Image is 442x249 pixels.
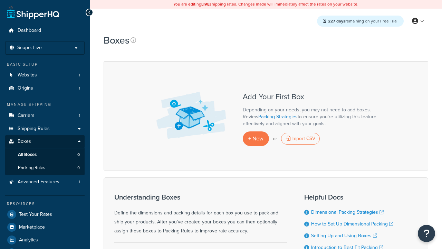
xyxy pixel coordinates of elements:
[5,176,85,188] a: Advanced Features 1
[5,24,85,37] a: Dashboard
[18,85,33,91] span: Origins
[77,165,80,171] span: 0
[18,113,35,119] span: Carriers
[328,18,345,24] strong: 227 days
[5,109,85,122] li: Carriers
[311,220,393,228] a: How to Set Up Dimensional Packing
[304,193,413,201] h3: Helpful Docs
[248,135,263,142] span: + New
[5,122,85,135] a: Shipping Rules
[5,69,85,82] li: Websites
[5,82,85,95] li: Origins
[5,208,85,221] a: Test Your Rates
[5,135,85,175] li: Boxes
[5,221,85,233] a: Marketplace
[5,234,85,246] a: Analytics
[5,62,85,67] div: Basic Setup
[19,224,45,230] span: Marketplace
[317,16,404,27] div: remaining on your Free Trial
[243,93,381,101] h3: Add Your First Box
[5,69,85,82] a: Websites 1
[18,152,37,158] span: All Boxes
[79,85,80,91] span: 1
[18,126,50,132] span: Shipping Rules
[79,179,80,185] span: 1
[5,148,85,161] li: All Boxes
[5,109,85,122] a: Carriers 1
[114,193,287,236] div: Define the dimensions and packing details for each box you use to pack and ship your products. Af...
[311,232,377,239] a: Setting Up and Using Boxes
[5,162,85,174] li: Packing Rules
[114,193,287,201] h3: Understanding Boxes
[258,113,298,120] a: Packing Strategies
[418,225,435,242] button: Open Resource Center
[79,113,80,119] span: 1
[5,82,85,95] a: Origins 1
[273,134,277,144] p: or
[18,72,37,78] span: Websites
[5,162,85,174] a: Packing Rules 0
[77,152,80,158] span: 0
[5,148,85,161] a: All Boxes 0
[79,72,80,78] span: 1
[7,5,59,19] a: ShipperHQ Home
[19,237,38,243] span: Analytics
[243,107,381,127] p: Depending on your needs, you may not need to add boxes. Review to ensure you're utilizing this fe...
[5,201,85,207] div: Resources
[5,102,85,108] div: Manage Shipping
[104,34,129,47] h1: Boxes
[281,133,320,145] div: Import CSV
[201,1,210,7] b: LIVE
[18,165,45,171] span: Packing Rules
[18,139,31,145] span: Boxes
[5,176,85,188] li: Advanced Features
[18,28,41,34] span: Dashboard
[17,45,42,51] span: Scope: Live
[243,131,269,146] a: + New
[18,179,59,185] span: Advanced Features
[5,135,85,148] a: Boxes
[311,209,384,216] a: Dimensional Packing Strategies
[19,212,52,218] span: Test Your Rates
